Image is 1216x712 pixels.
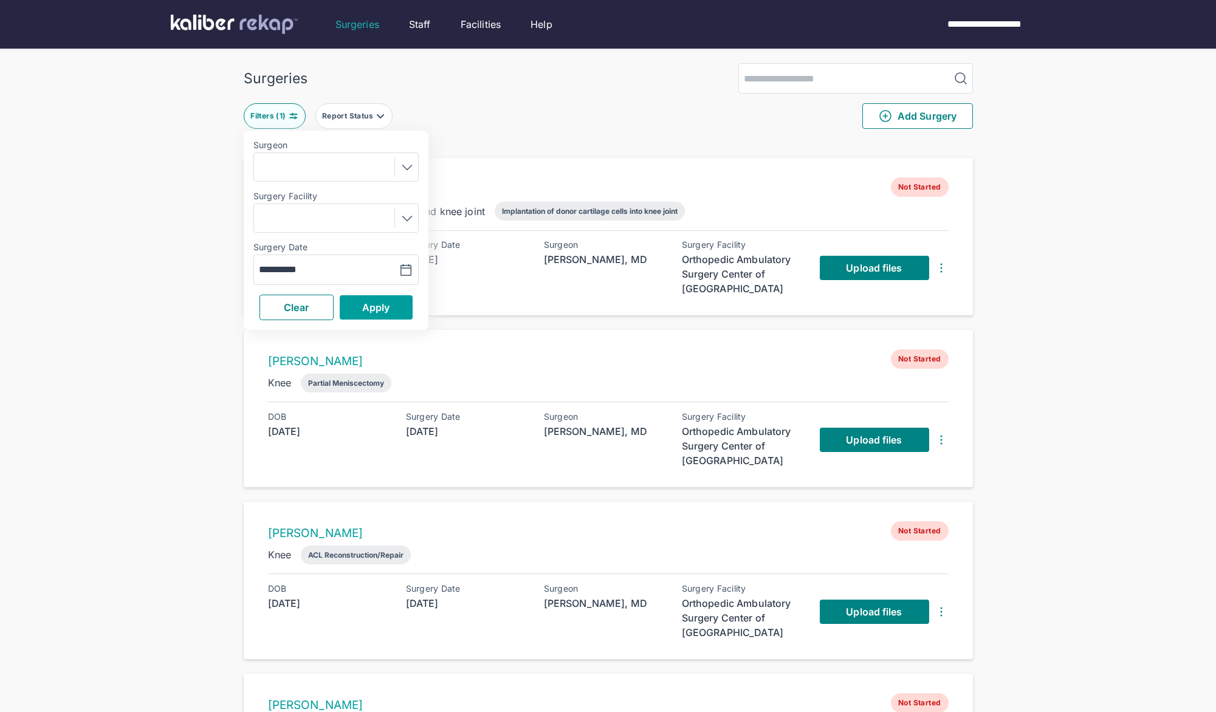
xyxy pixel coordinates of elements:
a: [PERSON_NAME] [268,526,363,540]
label: Surgeon [253,140,419,150]
div: [DATE] [406,596,527,611]
div: ACL Reconstruction/Repair [308,550,404,560]
div: [PERSON_NAME], MD [544,252,665,267]
a: Help [531,17,552,32]
button: Filters (1) [244,103,306,129]
a: Upload files [820,428,929,452]
div: [DATE] [268,596,390,611]
img: PlusCircleGreen.5fd88d77.svg [878,109,893,123]
div: Surgery Facility [682,412,803,422]
span: Apply [362,301,390,313]
span: Upload files [846,262,902,274]
div: Surgeon [544,584,665,594]
img: DotsThreeVertical.31cb0eda.svg [934,604,949,619]
div: [PERSON_NAME], MD [544,596,665,611]
div: DOB [268,584,390,594]
img: faders-horizontal-teal.edb3eaa8.svg [289,111,298,121]
button: Clear [259,295,334,320]
div: [DATE] [268,424,390,439]
button: Add Surgery [862,103,973,129]
div: Orthopedic Ambulatory Surgery Center of [GEOGRAPHIC_DATA] [682,252,803,296]
div: DOB [268,412,390,422]
img: DotsThreeVertical.31cb0eda.svg [934,433,949,447]
a: Surgeries [335,17,379,32]
span: Not Started [891,521,948,541]
div: Partial Meniscectomy [308,378,384,388]
div: Surgery Date [406,584,527,594]
label: Surgery Facility [253,191,419,201]
div: [DATE] [406,252,527,267]
span: Upload files [846,434,902,446]
a: [PERSON_NAME] [268,354,363,368]
div: Surgeries [244,70,307,87]
div: Surgery Facility [682,240,803,250]
div: Implantation of donor cartilage cells into knee joint [502,207,678,216]
a: Upload files [820,256,929,280]
img: DotsThreeVertical.31cb0eda.svg [934,261,949,275]
div: [PERSON_NAME], MD [544,424,665,439]
a: Upload files [820,600,929,624]
span: Upload files [846,606,902,618]
img: MagnifyingGlass.1dc66aab.svg [953,71,968,86]
div: Surgery Facility [682,584,803,594]
div: Surgery Date [406,240,527,250]
div: Surgeon [544,412,665,422]
div: Orthopedic Ambulatory Surgery Center of [GEOGRAPHIC_DATA] [682,424,803,468]
div: 4 entries [244,139,973,153]
div: Knee [268,547,292,562]
div: Filters ( 1 ) [250,111,288,121]
a: Staff [409,17,431,32]
label: Surgery Date [253,242,419,252]
div: Orthopedic Ambulatory Surgery Center of [GEOGRAPHIC_DATA] [682,596,803,640]
div: [DATE] [406,424,527,439]
span: Clear [284,301,309,313]
span: Not Started [891,349,948,369]
div: Knee [268,375,292,390]
div: Surgery Date [406,412,527,422]
span: Not Started [891,177,948,197]
a: Facilities [461,17,501,32]
a: [PERSON_NAME] [268,698,363,712]
button: Report Status [315,103,393,129]
img: filter-caret-down-grey.b3560631.svg [376,111,385,121]
div: Report Status [322,111,376,121]
img: kaliber labs logo [171,15,298,34]
span: Add Surgery [878,109,957,123]
button: Apply [340,295,413,320]
div: Surgeon [544,240,665,250]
